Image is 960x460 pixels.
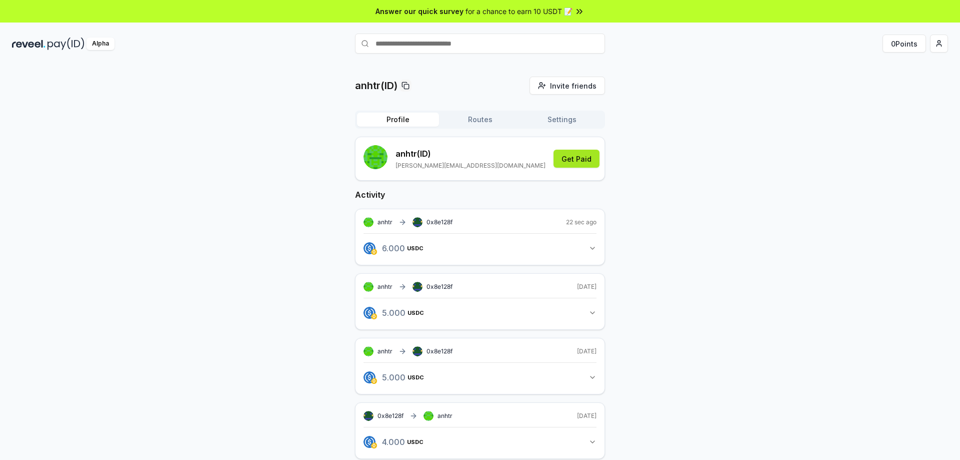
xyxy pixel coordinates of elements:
img: reveel_dark [12,38,45,50]
button: Profile [357,113,439,127]
button: Settings [521,113,603,127]
span: 0x8e128f [426,347,452,355]
button: 5.000USDC [363,369,596,386]
p: [PERSON_NAME][EMAIL_ADDRESS][DOMAIN_NAME] [395,162,545,170]
span: [DATE] [577,347,596,355]
button: 4.000USDC [363,433,596,450]
img: pay_id [47,38,84,50]
img: logo.png [371,442,377,448]
button: Get Paid [553,150,599,168]
span: 22 sec ago [566,218,596,226]
span: USDC [407,374,424,380]
span: anhtr [377,218,392,226]
span: for a chance to earn 10 USDT 📝 [465,6,572,17]
button: Invite friends [529,77,605,95]
span: Invite friends [550,81,596,91]
span: USDC [407,310,424,316]
img: logo.png [363,242,375,254]
img: logo.png [371,249,377,255]
img: logo.png [363,436,375,448]
span: 0x8e128f [377,412,403,419]
p: anhtr(ID) [355,79,397,93]
img: logo.png [371,313,377,319]
div: Alpha [86,38,114,50]
span: 0x8e128f [426,283,452,290]
button: 5.000USDC [363,304,596,321]
button: 0Points [882,35,926,53]
h2: Activity [355,189,605,201]
span: [DATE] [577,412,596,420]
button: Routes [439,113,521,127]
img: logo.png [363,307,375,319]
span: 0x8e128f [426,218,452,226]
img: logo.png [363,371,375,383]
span: anhtr [377,347,392,355]
button: 6.000USDC [363,240,596,257]
span: [DATE] [577,283,596,291]
span: anhtr [437,412,452,420]
span: anhtr [377,283,392,291]
span: Answer our quick survey [375,6,463,17]
img: logo.png [371,378,377,384]
p: anhtr (ID) [395,148,545,160]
